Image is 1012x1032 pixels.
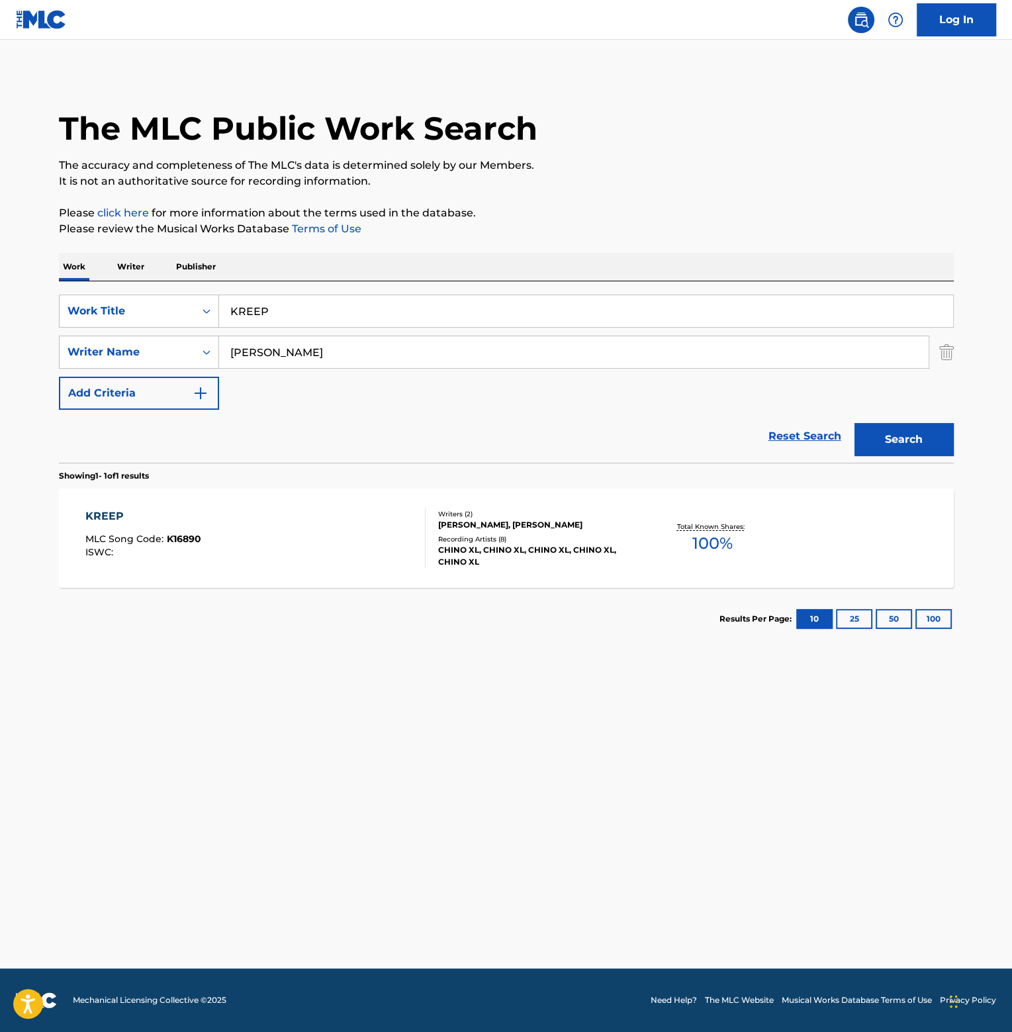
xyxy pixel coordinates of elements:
[85,508,201,524] div: KREEP
[438,544,638,568] div: CHINO XL, CHINO XL, CHINO XL, CHINO XL, CHINO XL
[59,109,537,148] h1: The MLC Public Work Search
[854,423,954,456] button: Search
[97,207,149,219] a: click here
[85,533,167,545] span: MLC Song Code :
[719,613,795,625] p: Results Per Page:
[950,982,958,1021] div: Drag
[882,7,909,33] div: Help
[946,968,1012,1032] iframe: Chat Widget
[59,377,219,410] button: Add Criteria
[438,519,638,531] div: [PERSON_NAME], [PERSON_NAME]
[836,609,872,629] button: 25
[59,253,89,281] p: Work
[68,303,187,319] div: Work Title
[16,992,57,1008] img: logo
[59,158,954,173] p: The accuracy and completeness of The MLC's data is determined solely by our Members.
[68,344,187,360] div: Writer Name
[848,7,874,33] a: Public Search
[167,533,201,545] span: K16890
[651,994,697,1006] a: Need Help?
[762,422,848,451] a: Reset Search
[692,532,733,555] span: 100 %
[59,489,954,588] a: KREEPMLC Song Code:K16890ISWC:Writers (2)[PERSON_NAME], [PERSON_NAME]Recording Artists (8)CHINO X...
[172,253,220,281] p: Publisher
[705,994,774,1006] a: The MLC Website
[940,994,996,1006] a: Privacy Policy
[59,173,954,189] p: It is not an authoritative source for recording information.
[59,221,954,237] p: Please review the Musical Works Database
[85,546,116,558] span: ISWC :
[438,534,638,544] div: Recording Artists ( 8 )
[915,609,952,629] button: 100
[796,609,833,629] button: 10
[193,385,208,401] img: 9d2ae6d4665cec9f34b9.svg
[677,522,748,532] p: Total Known Shares:
[917,3,996,36] a: Log In
[59,295,954,463] form: Search Form
[113,253,148,281] p: Writer
[939,336,954,369] img: Delete Criterion
[782,994,932,1006] a: Musical Works Database Terms of Use
[59,470,149,482] p: Showing 1 - 1 of 1 results
[16,10,67,29] img: MLC Logo
[289,222,361,235] a: Terms of Use
[73,994,226,1006] span: Mechanical Licensing Collective © 2025
[888,12,903,28] img: help
[853,12,869,28] img: search
[876,609,912,629] button: 50
[438,509,638,519] div: Writers ( 2 )
[59,205,954,221] p: Please for more information about the terms used in the database.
